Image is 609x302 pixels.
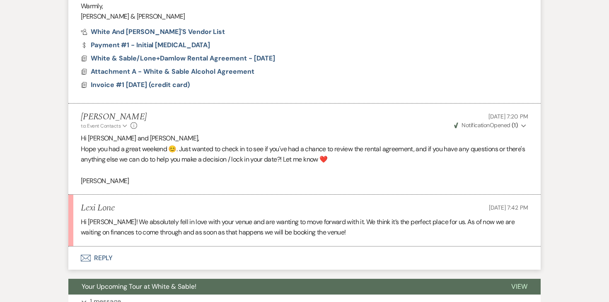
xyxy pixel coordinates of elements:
p: [PERSON_NAME] [81,176,528,186]
span: [DATE] 7:20 PM [488,113,528,120]
button: to: Event Contacts [81,122,128,130]
span: Opened [454,121,518,129]
span: White & Sable/Lone+Damlow Rental Agreement - [DATE] [91,54,275,63]
button: Invoice #1 [DATE] (credit card) [91,80,192,90]
span: [DATE] 7:42 PM [489,204,528,211]
p: Hope you had a great weekend 😊. Just wanted to check in to see if you've had a chance to review t... [81,144,528,165]
span: [PERSON_NAME] & [PERSON_NAME] [81,12,185,21]
span: Warmly, [81,2,103,10]
p: Hi [PERSON_NAME] and [PERSON_NAME], [81,133,528,144]
button: View [498,279,541,295]
strong: ( 1 ) [512,121,518,129]
span: Your Upcoming Tour at White & Sable! [82,282,196,291]
h5: Lexi Lone [81,203,114,213]
span: to: Event Contacts [81,123,121,129]
span: Attachment A - White & Sable Alcohol Agreement [91,67,254,76]
button: White & Sable/Lone+Damlow Rental Agreement - [DATE] [91,53,277,63]
button: Attachment A - White & Sable Alcohol Agreement [91,67,256,77]
span: View [511,282,527,291]
a: White and [PERSON_NAME]'s Vendor List [81,29,225,35]
p: Hi [PERSON_NAME]! We absolutely fell in love with your venue and are wanting to move forward with... [81,217,528,238]
button: Reply [68,246,541,270]
h5: [PERSON_NAME] [81,112,147,122]
span: White and [PERSON_NAME]'s Vendor List [91,27,225,36]
button: NotificationOpened (1) [453,121,528,130]
span: Invoice #1 [DATE] (credit card) [91,80,190,89]
button: Your Upcoming Tour at White & Sable! [68,279,498,295]
a: Payment #1 - Initial [MEDICAL_DATA] [81,42,210,48]
span: Notification [462,121,489,129]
